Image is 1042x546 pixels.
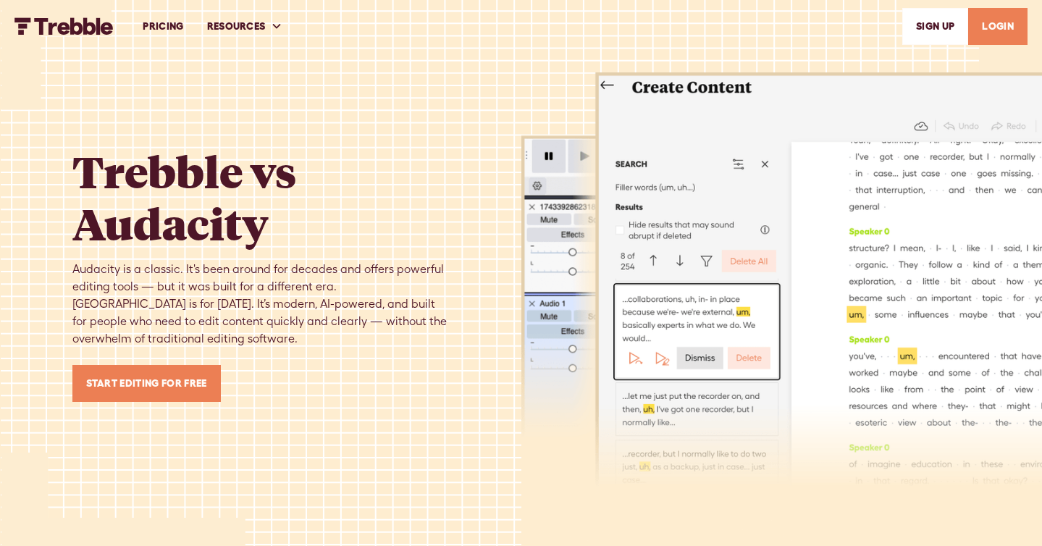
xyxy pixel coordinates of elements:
[207,19,266,34] div: RESOURCES
[72,145,449,249] h1: Trebble vs Audacity
[902,8,968,45] a: SIGn UP
[196,1,295,51] div: RESOURCES
[72,261,449,348] div: Audacity is a classic. It's been around for decades and offers powerful editing tools — but it wa...
[14,17,114,35] img: Trebble FM Logo
[72,365,221,402] a: Start Editing for Free
[968,8,1028,45] a: LOGIN
[131,1,195,51] a: PRICING
[14,17,114,35] a: home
